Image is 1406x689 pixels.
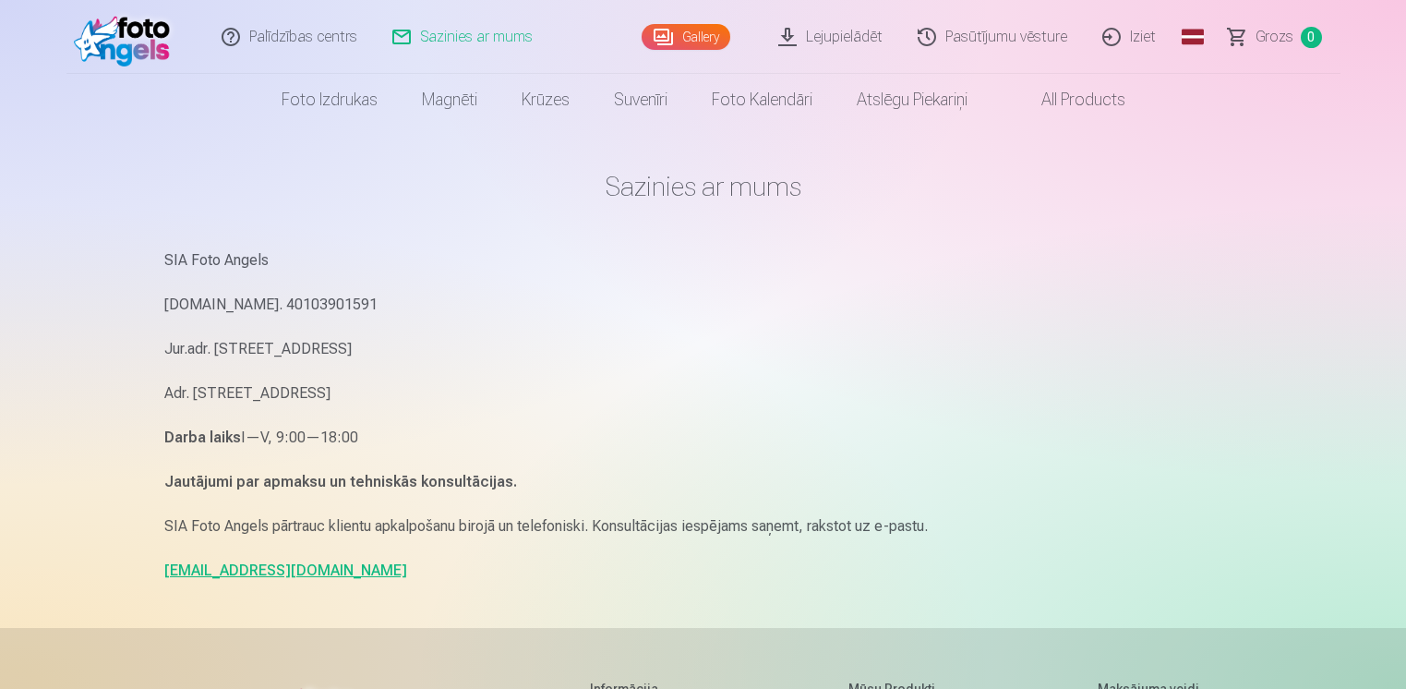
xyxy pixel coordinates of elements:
[164,562,407,579] a: [EMAIL_ADDRESS][DOMAIN_NAME]
[690,74,835,126] a: Foto kalendāri
[164,429,241,446] strong: Darba laiks
[400,74,499,126] a: Magnēti
[499,74,592,126] a: Krūzes
[74,7,180,66] img: /fa1
[1301,27,1322,48] span: 0
[164,292,1243,318] p: [DOMAIN_NAME]. 40103901591
[642,24,730,50] a: Gallery
[990,74,1148,126] a: All products
[259,74,400,126] a: Foto izdrukas
[164,381,1243,406] p: Adr. [STREET_ADDRESS]
[1256,26,1293,48] span: Grozs
[835,74,990,126] a: Atslēgu piekariņi
[164,514,1243,539] p: SIA Foto Angels pārtrauc klientu apkalpošanu birojā un telefoniski. Konsultācijas iespējams saņem...
[592,74,690,126] a: Suvenīri
[164,248,1243,273] p: SIA Foto Angels
[164,425,1243,451] p: I—V, 9:00—18:00
[164,473,517,490] strong: Jautājumi par apmaksu un tehniskās konsultācijas.
[164,336,1243,362] p: Jur.adr. [STREET_ADDRESS]
[164,170,1243,203] h1: Sazinies ar mums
